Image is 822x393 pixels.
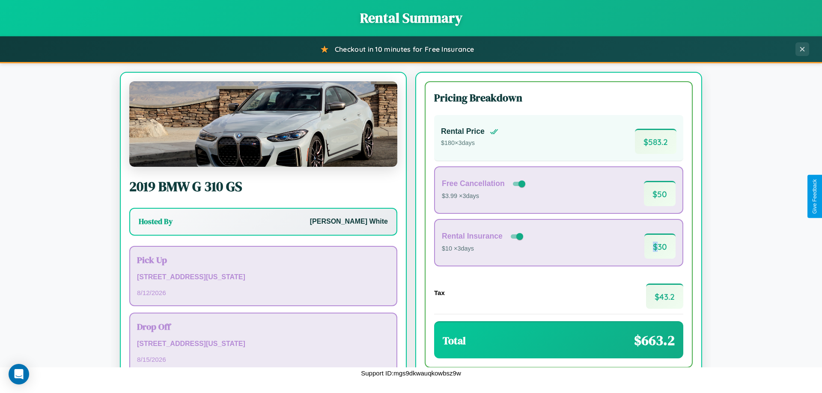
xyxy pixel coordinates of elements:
[310,216,388,228] p: [PERSON_NAME] White
[129,81,397,167] img: BMW G 310 GS
[442,191,527,202] p: $3.99 × 3 days
[646,284,683,309] span: $ 43.2
[137,354,390,365] p: 8 / 15 / 2026
[434,91,683,105] h3: Pricing Breakdown
[442,243,525,254] p: $10 × 3 days
[443,334,466,348] h3: Total
[9,364,29,384] div: Open Intercom Messenger
[434,289,445,296] h4: Tax
[644,181,676,206] span: $ 50
[129,177,397,196] h2: 2019 BMW G 310 GS
[335,45,474,53] span: Checkout in 10 minutes for Free Insurance
[137,338,390,350] p: [STREET_ADDRESS][US_STATE]
[634,331,675,350] span: $ 663.2
[635,129,676,154] span: $ 583.2
[137,254,390,266] h3: Pick Up
[442,232,503,241] h4: Rental Insurance
[361,367,461,379] p: Support ID: mgs9dkwauqkowbsz9w
[441,127,485,136] h4: Rental Price
[137,287,390,298] p: 8 / 12 / 2026
[137,271,390,284] p: [STREET_ADDRESS][US_STATE]
[644,233,676,259] span: $ 30
[139,216,173,227] h3: Hosted By
[812,179,818,214] div: Give Feedback
[137,320,390,333] h3: Drop Off
[9,9,813,27] h1: Rental Summary
[442,179,505,188] h4: Free Cancellation
[441,138,498,149] p: $ 180 × 3 days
